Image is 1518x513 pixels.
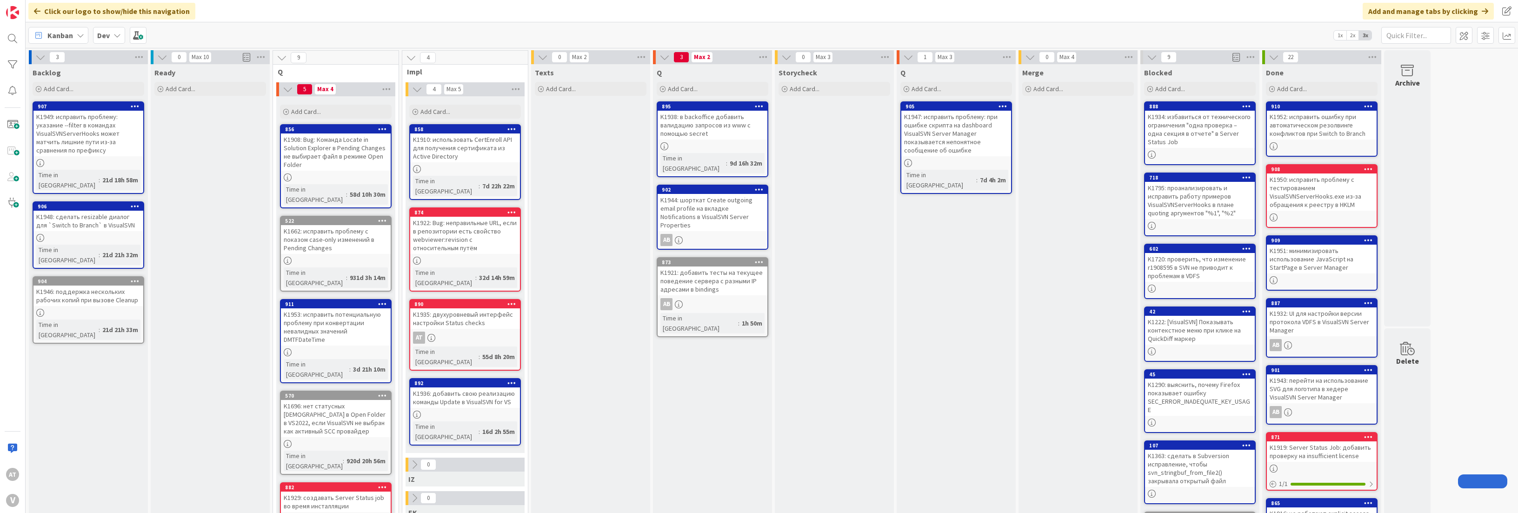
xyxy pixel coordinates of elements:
div: 858 [410,125,520,133]
div: 16d 2h 55m [480,426,517,437]
div: K1922: Bug: неправильные URL, если в репозитории есть свойство webviewer:revision с относительным... [410,217,520,254]
div: 874 [410,208,520,217]
div: 905K1947: исправить проблему: при ошибке скрипта на dashboard VisualSVN Server Manager показывает... [901,102,1011,156]
div: 1h 50m [739,318,765,328]
span: 2x [1346,31,1359,40]
div: K1936: добавить свою реализацию команды Update в VisualSVN for VS [410,387,520,408]
div: Time in [GEOGRAPHIC_DATA] [284,359,349,380]
div: 107K1363: сделать в Subversion исправление, чтобы svn_stringbuf_from_file2() закрывала открытый файл [1145,441,1255,487]
div: K1943: перейти на использование SVG для логотипа в хедере VisualSVN Server Manager [1267,374,1377,403]
div: K1949: исправить проблему: указание --filter в командах VisualSVNServerHooks может матчить лишние... [33,111,143,156]
span: : [479,352,480,362]
div: 907K1949: исправить проблему: указание --filter в командах VisualSVNServerHooks может матчить лиш... [33,102,143,156]
span: Add Card... [166,85,195,93]
span: Impl [407,67,516,76]
div: 908 [1271,166,1377,173]
a: 902K1944: шорткат Create outgoing email profile на вкладке Notifications в VisualSVN Server Prope... [657,185,768,250]
span: 9 [1161,52,1177,63]
div: 888K1934: избавиться от технического ограничения "одна проверка – одна секция в отчете" в Server ... [1145,102,1255,148]
span: Ready [154,68,175,77]
div: K1951: минимизировать использование JavaScript на StartPage в Server Manager [1267,245,1377,273]
div: K1929: создавать Server Status job во время инсталляции [281,492,391,512]
a: 602K1720: проверить, что изменение r1908595 в SVN не приводит к проблемам в VDFS [1144,244,1256,299]
span: 0 [420,493,436,504]
div: 892K1936: добавить свою реализацию команды Update в VisualSVN for VS [410,379,520,408]
div: 856K1908: Bug: Команда Locate in Solution Explorer в Pending Changes не выбирает файл в режиме Op... [281,125,391,171]
div: Time in [GEOGRAPHIC_DATA] [413,421,479,442]
span: : [349,364,351,374]
span: Add Card... [1155,85,1185,93]
a: 910K1952: исправить ошибку при автоматическом резолвинге конфликтов при Switch to Branch [1266,101,1378,157]
span: : [99,250,100,260]
span: Add Card... [420,107,450,116]
div: 909 [1271,237,1377,244]
div: 858 [414,126,520,133]
div: K1921: добавить тесты на текущее поведение сервера с разными IP адресами в bindings [658,266,767,295]
div: 1/1 [1267,478,1377,490]
span: Texts [535,68,554,77]
div: K1919: Server Status Job: добавить проверку на insufficient license [1267,441,1377,462]
div: 602 [1149,246,1255,252]
span: 3 [673,52,689,63]
div: K1946: поддержка нескольких рабочих копий при вызове Cleanup [33,286,143,306]
div: 858K1910: использовать CertEnroll API для получения сертификата из Active Directory [410,125,520,162]
div: 904 [33,277,143,286]
div: 865 [1271,500,1377,506]
div: 873K1921: добавить тесты на текущее поведение сервера с разными IP адресами в bindings [658,258,767,295]
a: 856K1908: Bug: Команда Locate in Solution Explorer в Pending Changes не выбирает файл в режиме Op... [280,124,392,208]
div: K1947: исправить проблему: при ошибке скрипта на dashboard VisualSVN Server Manager показывается ... [901,111,1011,156]
div: 904K1946: поддержка нескольких рабочих копий при вызове Cleanup [33,277,143,306]
div: 901K1943: перейти на использование SVG для логотипа в хедере VisualSVN Server Manager [1267,366,1377,403]
span: IZ [408,474,415,484]
a: 887K1932: UI для настройки версии протокола VDFS в VisualSVN Server ManagerAB [1266,298,1378,358]
span: Add Card... [668,85,698,93]
span: : [479,181,480,191]
div: K1944: шорткат Create outgoing email profile на вкладке Notifications в VisualSVN Server Properties [658,194,767,231]
div: AB [1267,339,1377,351]
div: 908 [1267,165,1377,173]
span: : [343,456,344,466]
span: 4 [426,84,442,95]
div: 874K1922: Bug: неправильные URL, если в репозитории есть свойство webviewer:revision с относитель... [410,208,520,254]
span: Kanban [47,30,73,41]
div: AB [1267,406,1377,418]
div: AT [6,468,19,481]
div: Time in [GEOGRAPHIC_DATA] [36,245,99,265]
div: 21d 21h 32m [100,250,140,260]
div: 882K1929: создавать Server Status job во время инсталляции [281,483,391,512]
a: 895K1938: в backoffice добавить валидацию запросов из www с помощью secretTime in [GEOGRAPHIC_DAT... [657,101,768,177]
div: 906K1948: сделать resizable диалог для `Switch to Branch` в VisualSVN [33,202,143,231]
div: K1696: нет статусных [DEMOGRAPHIC_DATA] в Open Folder в VS2022, если VisualSVN не выбран как акти... [281,400,391,437]
div: 908K1950: исправить проблему с тестированием VisualSVNServerHooks.exe из-за обращения к реестру в... [1267,165,1377,211]
div: 58d 10h 30m [347,189,388,200]
span: Merge [1022,68,1044,77]
div: 906 [33,202,143,211]
span: Blocked [1144,68,1172,77]
div: 21d 21h 33m [100,325,140,335]
div: AT [413,332,425,344]
div: 45 [1145,370,1255,379]
div: 904 [38,278,143,285]
div: K1908: Bug: Команда Locate in Solution Explorer в Pending Changes не выбирает файл в режиме Open ... [281,133,391,171]
div: 895 [658,102,767,111]
div: Time in [GEOGRAPHIC_DATA] [413,346,479,367]
div: 902 [658,186,767,194]
span: 0 [420,459,436,470]
a: 890K1935: двухуровневый интерфейс настройки Status checksATTime in [GEOGRAPHIC_DATA]:55d 8h 20m [409,299,521,371]
span: : [346,189,347,200]
div: 890 [414,301,520,307]
span: 22 [1283,52,1298,63]
span: 0 [171,52,187,63]
div: 107 [1145,441,1255,450]
div: 874 [414,209,520,216]
a: 873K1921: добавить тесты на текущее поведение сервера с разными IP адресами в bindingsABTime in [... [657,257,768,337]
div: 107 [1149,442,1255,449]
a: 911K1953: исправить потенциальную проблему при конвертации невалидных значений DMTFDateTimeTime i... [280,299,392,383]
span: 3x [1359,31,1372,40]
span: Storycheck [779,68,817,77]
div: 570K1696: нет статусных [DEMOGRAPHIC_DATA] в Open Folder в VS2022, если VisualSVN не выбран как а... [281,392,391,437]
div: 909 [1267,236,1377,245]
div: 871K1919: Server Status Job: добавить проверку на insufficient license [1267,433,1377,462]
div: 902 [662,187,767,193]
a: 45K1290: выяснить, почему Firefox показывает ошибку SEC_ERROR_INADEQUATE_KEY_USAGE [1144,369,1256,433]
